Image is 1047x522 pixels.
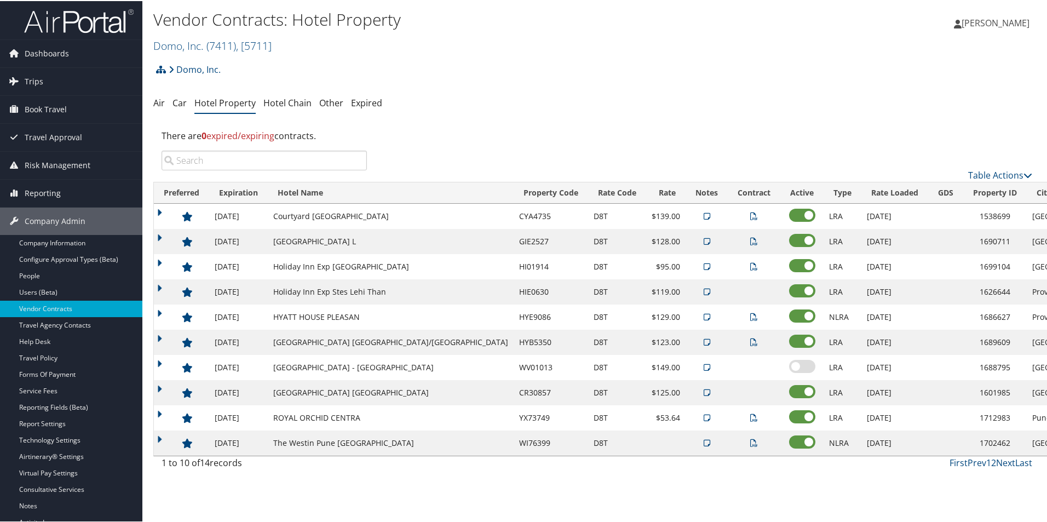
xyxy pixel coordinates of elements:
[154,181,209,203] th: Preferred: activate to sort column ascending
[824,278,861,303] td: LRA
[824,404,861,429] td: LRA
[968,456,986,468] a: Prev
[25,39,69,66] span: Dashboards
[686,181,728,203] th: Notes: activate to sort column ascending
[824,329,861,354] td: LRA
[268,253,514,278] td: Holiday Inn Exp [GEOGRAPHIC_DATA]
[153,37,272,52] a: Domo, Inc.
[268,404,514,429] td: ROYAL ORCHID CENTRA
[514,429,588,455] td: WI76399
[268,181,514,203] th: Hotel Name: activate to sort column ascending
[991,456,996,468] a: 2
[25,206,85,234] span: Company Admin
[588,329,646,354] td: D8T
[268,329,514,354] td: [GEOGRAPHIC_DATA] [GEOGRAPHIC_DATA]/[GEOGRAPHIC_DATA]
[646,228,686,253] td: $128.00
[996,456,1015,468] a: Next
[202,129,206,141] strong: 0
[646,354,686,379] td: $149.00
[963,203,1027,228] td: 1538699
[206,37,236,52] span: ( 7411 )
[268,303,514,329] td: HYATT HOUSE PLEASAN
[963,181,1027,203] th: Property ID: activate to sort column ascending
[588,303,646,329] td: D8T
[514,203,588,228] td: CYA4735
[268,429,514,455] td: The Westin Pune [GEOGRAPHIC_DATA]
[824,303,861,329] td: NLRA
[209,303,268,329] td: [DATE]
[209,203,268,228] td: [DATE]
[861,379,928,404] td: [DATE]
[514,303,588,329] td: HYE9086
[861,404,928,429] td: [DATE]
[824,181,861,203] th: Type: activate to sort column ascending
[209,253,268,278] td: [DATE]
[209,429,268,455] td: [DATE]
[514,278,588,303] td: HIE0630
[588,228,646,253] td: D8T
[646,303,686,329] td: $129.00
[514,181,588,203] th: Property Code: activate to sort column ascending
[209,278,268,303] td: [DATE]
[24,7,134,33] img: airportal-logo.png
[928,181,963,203] th: GDS: activate to sort column ascending
[824,379,861,404] td: LRA
[514,228,588,253] td: GIE2527
[646,278,686,303] td: $119.00
[588,404,646,429] td: D8T
[861,253,928,278] td: [DATE]
[963,404,1027,429] td: 1712983
[646,253,686,278] td: $95.00
[153,96,165,108] a: Air
[588,354,646,379] td: D8T
[728,181,780,203] th: Contract: activate to sort column ascending
[268,228,514,253] td: [GEOGRAPHIC_DATA] L
[861,329,928,354] td: [DATE]
[209,354,268,379] td: [DATE]
[1015,456,1032,468] a: Last
[209,329,268,354] td: [DATE]
[824,429,861,455] td: NLRA
[588,429,646,455] td: D8T
[319,96,343,108] a: Other
[962,16,1029,28] span: [PERSON_NAME]
[209,181,268,203] th: Expiration: activate to sort column descending
[172,96,187,108] a: Car
[950,456,968,468] a: First
[824,228,861,253] td: LRA
[646,329,686,354] td: $123.00
[514,404,588,429] td: YX73749
[963,303,1027,329] td: 1686627
[268,379,514,404] td: [GEOGRAPHIC_DATA] [GEOGRAPHIC_DATA]
[861,278,928,303] td: [DATE]
[861,429,928,455] td: [DATE]
[824,253,861,278] td: LRA
[963,429,1027,455] td: 1702462
[963,278,1027,303] td: 1626644
[202,129,274,141] span: expired/expiring
[268,278,514,303] td: Holiday Inn Exp Stes Lehi Than
[861,303,928,329] td: [DATE]
[861,203,928,228] td: [DATE]
[162,455,367,474] div: 1 to 10 of records
[986,456,991,468] a: 1
[588,203,646,228] td: D8T
[236,37,272,52] span: , [ 5711 ]
[194,96,256,108] a: Hotel Property
[963,253,1027,278] td: 1699104
[588,379,646,404] td: D8T
[514,329,588,354] td: HYB5350
[861,354,928,379] td: [DATE]
[162,150,367,169] input: Search
[25,151,90,178] span: Risk Management
[963,228,1027,253] td: 1690711
[514,253,588,278] td: HI01914
[25,67,43,94] span: Trips
[169,58,221,79] a: Domo, Inc.
[25,95,67,122] span: Book Travel
[968,168,1032,180] a: Table Actions
[200,456,210,468] span: 14
[514,354,588,379] td: WV01013
[209,228,268,253] td: [DATE]
[588,253,646,278] td: D8T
